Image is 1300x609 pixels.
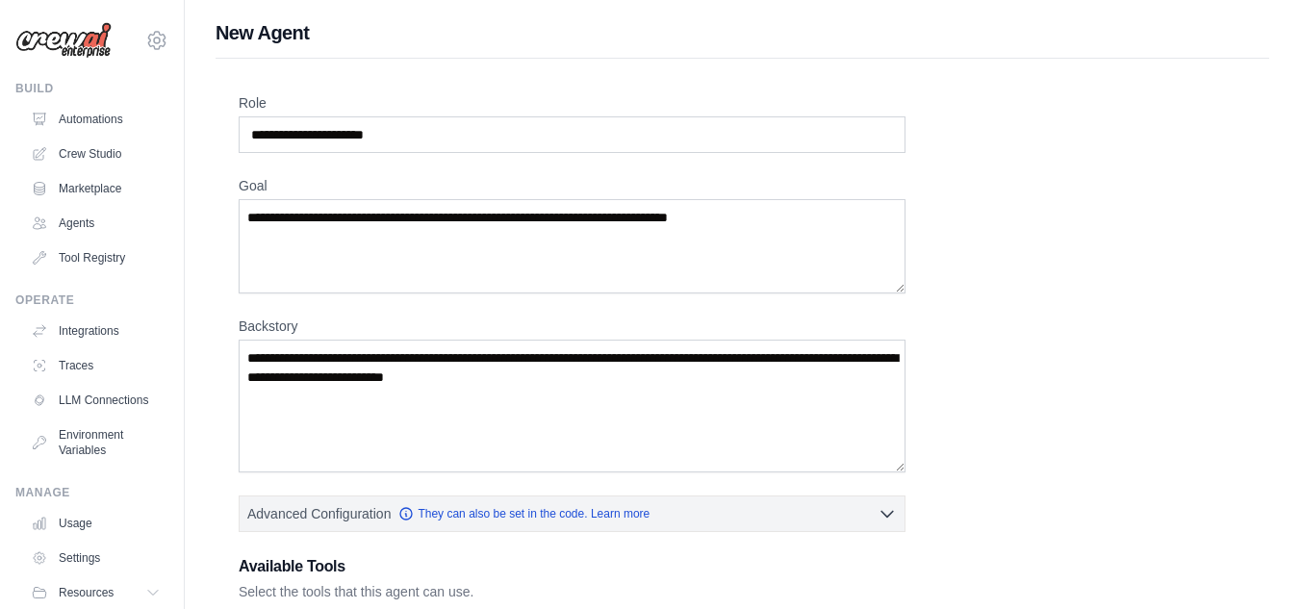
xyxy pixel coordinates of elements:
[216,19,1269,46] h1: New Agent
[398,506,650,521] a: They can also be set in the code. Learn more
[23,508,168,539] a: Usage
[247,504,391,523] span: Advanced Configuration
[239,317,905,336] label: Backstory
[23,173,168,204] a: Marketplace
[15,22,112,59] img: Logo
[239,555,905,578] h3: Available Tools
[59,585,114,600] span: Resources
[23,242,168,273] a: Tool Registry
[239,176,905,195] label: Goal
[23,543,168,573] a: Settings
[23,385,168,416] a: LLM Connections
[15,81,168,96] div: Build
[23,316,168,346] a: Integrations
[23,419,168,466] a: Environment Variables
[23,139,168,169] a: Crew Studio
[23,208,168,239] a: Agents
[15,485,168,500] div: Manage
[239,582,905,601] p: Select the tools that this agent can use.
[23,104,168,135] a: Automations
[23,350,168,381] a: Traces
[240,496,905,531] button: Advanced Configuration They can also be set in the code. Learn more
[239,93,905,113] label: Role
[15,292,168,308] div: Operate
[23,577,168,608] button: Resources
